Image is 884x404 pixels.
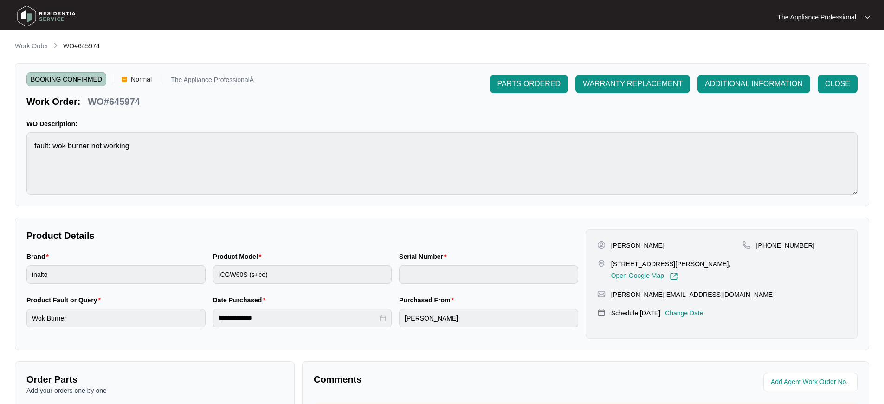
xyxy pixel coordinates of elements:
[63,42,100,50] span: WO#645974
[213,295,269,305] label: Date Purchased
[13,41,50,51] a: Work Order
[314,373,579,386] p: Comments
[26,295,104,305] label: Product Fault or Query
[399,295,458,305] label: Purchased From
[399,252,450,261] label: Serial Number
[171,77,254,86] p: The Appliance ProfessionalÂ
[575,75,690,93] button: WARRANTY REPLACEMENT
[597,241,606,249] img: user-pin
[122,77,127,82] img: Vercel Logo
[611,308,660,318] p: Schedule: [DATE]
[213,252,265,261] label: Product Model
[611,272,678,281] a: Open Google Map
[26,386,283,395] p: Add your orders one by one
[777,13,856,22] p: The Appliance Professional
[597,308,606,317] img: map-pin
[127,72,155,86] span: Normal
[697,75,810,93] button: ADDITIONAL INFORMATION
[865,15,870,19] img: dropdown arrow
[26,229,578,242] p: Product Details
[665,308,703,318] p: Change Date
[399,309,578,327] input: Purchased From
[26,373,283,386] p: Order Parts
[219,313,378,323] input: Date Purchased
[88,95,140,108] p: WO#645974
[597,259,606,268] img: map-pin
[26,265,206,284] input: Brand
[52,42,59,49] img: chevron-right
[756,241,815,250] p: [PHONE_NUMBER]
[26,309,206,327] input: Product Fault or Query
[213,265,392,284] input: Product Model
[15,41,48,51] p: Work Order
[825,78,850,90] span: CLOSE
[611,259,731,269] p: [STREET_ADDRESS][PERSON_NAME],
[818,75,858,93] button: CLOSE
[26,132,858,195] textarea: fault: wok burner not working
[611,241,665,250] p: [PERSON_NAME]
[26,72,106,86] span: BOOKING CONFIRMED
[611,290,774,299] p: [PERSON_NAME][EMAIL_ADDRESS][DOMAIN_NAME]
[399,265,578,284] input: Serial Number
[597,290,606,298] img: map-pin
[14,2,79,30] img: residentia service logo
[26,95,80,108] p: Work Order:
[26,252,52,261] label: Brand
[670,272,678,281] img: Link-External
[583,78,683,90] span: WARRANTY REPLACEMENT
[26,119,858,128] p: WO Description:
[705,78,803,90] span: ADDITIONAL INFORMATION
[742,241,751,249] img: map-pin
[497,78,561,90] span: PARTS ORDERED
[490,75,568,93] button: PARTS ORDERED
[771,377,852,388] input: Add Agent Work Order No.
